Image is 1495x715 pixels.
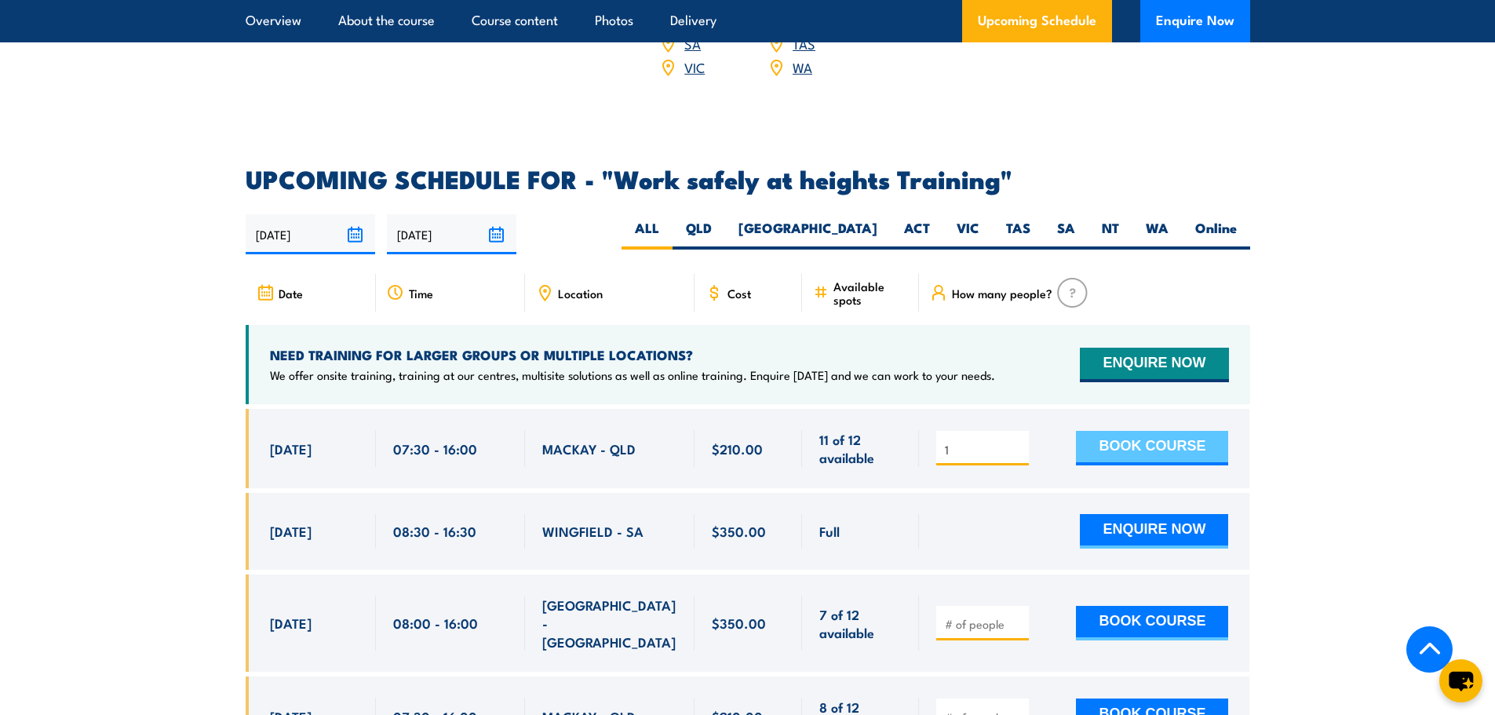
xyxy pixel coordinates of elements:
span: Time [409,286,433,300]
button: BOOK COURSE [1076,431,1228,465]
input: From date [246,214,375,254]
span: Location [558,286,603,300]
label: WA [1132,219,1182,250]
label: [GEOGRAPHIC_DATA] [725,219,891,250]
a: TAS [793,34,815,53]
span: Available spots [833,279,908,306]
span: [DATE] [270,522,312,540]
button: ENQUIRE NOW [1080,514,1228,549]
span: 08:00 - 16:00 [393,614,478,632]
span: Full [819,522,840,540]
a: SA [684,34,701,53]
label: QLD [673,219,725,250]
span: 7 of 12 available [819,605,902,642]
label: Online [1182,219,1250,250]
label: ALL [622,219,673,250]
span: 11 of 12 available [819,430,902,467]
h4: NEED TRAINING FOR LARGER GROUPS OR MULTIPLE LOCATIONS? [270,346,995,363]
span: WINGFIELD - SA [542,522,644,540]
span: $210.00 [712,440,763,458]
button: BOOK COURSE [1076,606,1228,640]
label: VIC [943,219,993,250]
span: MACKAY - QLD [542,440,636,458]
span: 08:30 - 16:30 [393,522,476,540]
button: ENQUIRE NOW [1080,348,1228,382]
span: [GEOGRAPHIC_DATA] - [GEOGRAPHIC_DATA] [542,596,677,651]
h2: UPCOMING SCHEDULE FOR - "Work safely at heights Training" [246,167,1250,189]
span: $350.00 [712,522,766,540]
label: ACT [891,219,943,250]
input: # of people [945,616,1023,632]
p: We offer onsite training, training at our centres, multisite solutions as well as online training... [270,367,995,383]
a: WA [793,57,812,76]
span: [DATE] [270,614,312,632]
button: chat-button [1439,659,1482,702]
label: TAS [993,219,1044,250]
input: # of people [945,442,1023,458]
span: [DATE] [270,440,312,458]
input: To date [387,214,516,254]
span: 07:30 - 16:00 [393,440,477,458]
span: How many people? [952,286,1052,300]
span: Date [279,286,303,300]
a: VIC [684,57,705,76]
label: SA [1044,219,1088,250]
span: Cost [727,286,751,300]
span: $350.00 [712,614,766,632]
label: NT [1088,219,1132,250]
